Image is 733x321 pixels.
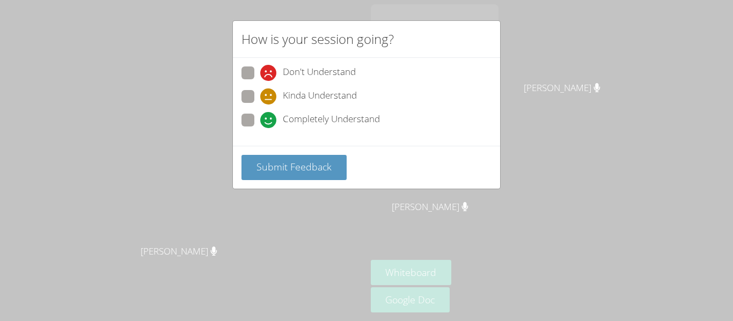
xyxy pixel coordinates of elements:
[283,88,357,104] span: Kinda Understand
[283,112,380,128] span: Completely Understand
[241,29,394,49] h2: How is your session going?
[256,160,332,173] span: Submit Feedback
[283,65,356,81] span: Don't Understand
[241,155,347,180] button: Submit Feedback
